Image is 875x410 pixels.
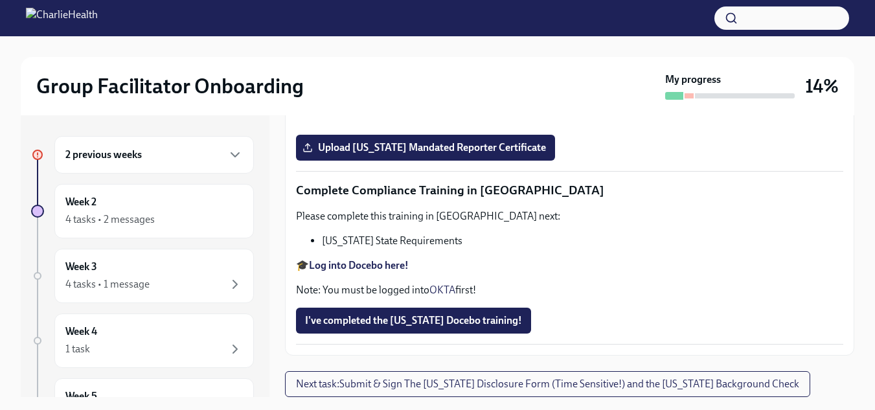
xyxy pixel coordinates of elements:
div: 1 task [65,342,90,356]
h6: Week 3 [65,260,97,274]
h3: 14% [805,74,839,98]
a: Week 24 tasks • 2 messages [31,184,254,238]
a: OKTA [429,284,455,296]
span: I've completed the [US_STATE] Docebo training! [305,314,522,327]
strong: My progress [665,73,721,87]
p: 🎓 [296,258,843,273]
h6: Week 2 [65,195,97,209]
a: Week 41 task [31,313,254,368]
span: Next task : Submit & Sign The [US_STATE] Disclosure Form (Time Sensitive!) and the [US_STATE] Bac... [296,378,799,391]
img: CharlieHealth [26,8,98,28]
h6: Week 4 [65,325,97,339]
h2: Group Facilitator Onboarding [36,73,304,99]
label: Upload [US_STATE] Mandated Reporter Certificate [296,135,555,161]
button: Next task:Submit & Sign The [US_STATE] Disclosure Form (Time Sensitive!) and the [US_STATE] Backg... [285,371,810,397]
p: Complete Compliance Training in [GEOGRAPHIC_DATA] [296,182,843,199]
div: 2 previous weeks [54,136,254,174]
p: Note: You must be logged into first! [296,283,843,297]
a: Week 34 tasks • 1 message [31,249,254,303]
li: [US_STATE] State Requirements [322,234,843,248]
a: Log into Docebo here! [309,259,409,271]
span: Upload [US_STATE] Mandated Reporter Certificate [305,141,546,154]
div: 4 tasks • 2 messages [65,212,155,227]
div: 4 tasks • 1 message [65,277,150,291]
h6: 2 previous weeks [65,148,142,162]
h6: Week 5 [65,389,97,404]
p: Please complete this training in [GEOGRAPHIC_DATA] next: [296,209,843,223]
button: I've completed the [US_STATE] Docebo training! [296,308,531,334]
